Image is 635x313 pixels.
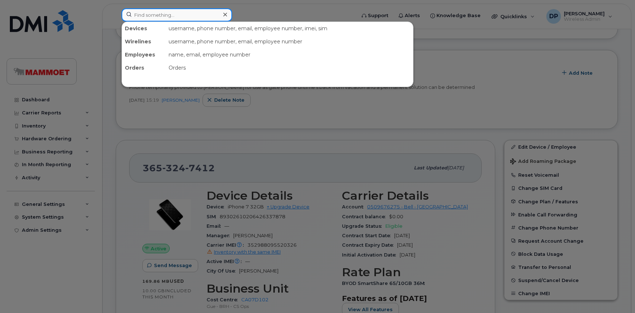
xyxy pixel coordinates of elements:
[603,281,630,308] iframe: Messenger Launcher
[122,22,166,35] div: Devices
[166,48,413,61] div: name, email, employee number
[166,35,413,48] div: username, phone number, email, employee number
[166,61,413,74] div: Orders
[122,35,166,48] div: Wirelines
[122,48,166,61] div: Employees
[166,22,413,35] div: username, phone number, email, employee number, imei, sim
[122,61,166,74] div: Orders
[122,8,232,21] input: Find something...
